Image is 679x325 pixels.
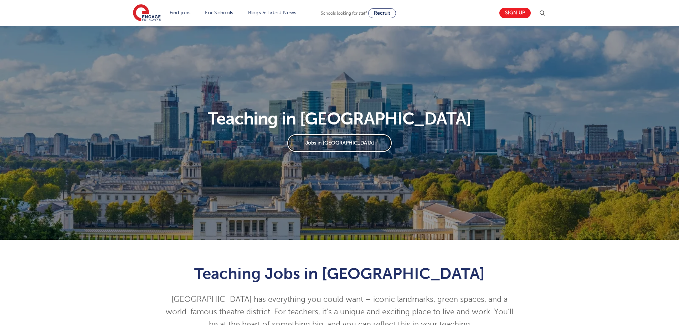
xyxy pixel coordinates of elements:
a: Find jobs [170,10,191,15]
span: Teaching Jobs in [GEOGRAPHIC_DATA] [194,265,485,283]
a: Sign up [499,8,531,18]
img: Engage Education [133,4,161,22]
span: Recruit [374,10,390,16]
a: Recruit [368,8,396,18]
a: For Schools [205,10,233,15]
a: Blogs & Latest News [248,10,297,15]
span: Schools looking for staff [321,11,367,16]
p: Teaching in [GEOGRAPHIC_DATA] [129,110,550,127]
a: Jobs in [GEOGRAPHIC_DATA] [287,134,392,152]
